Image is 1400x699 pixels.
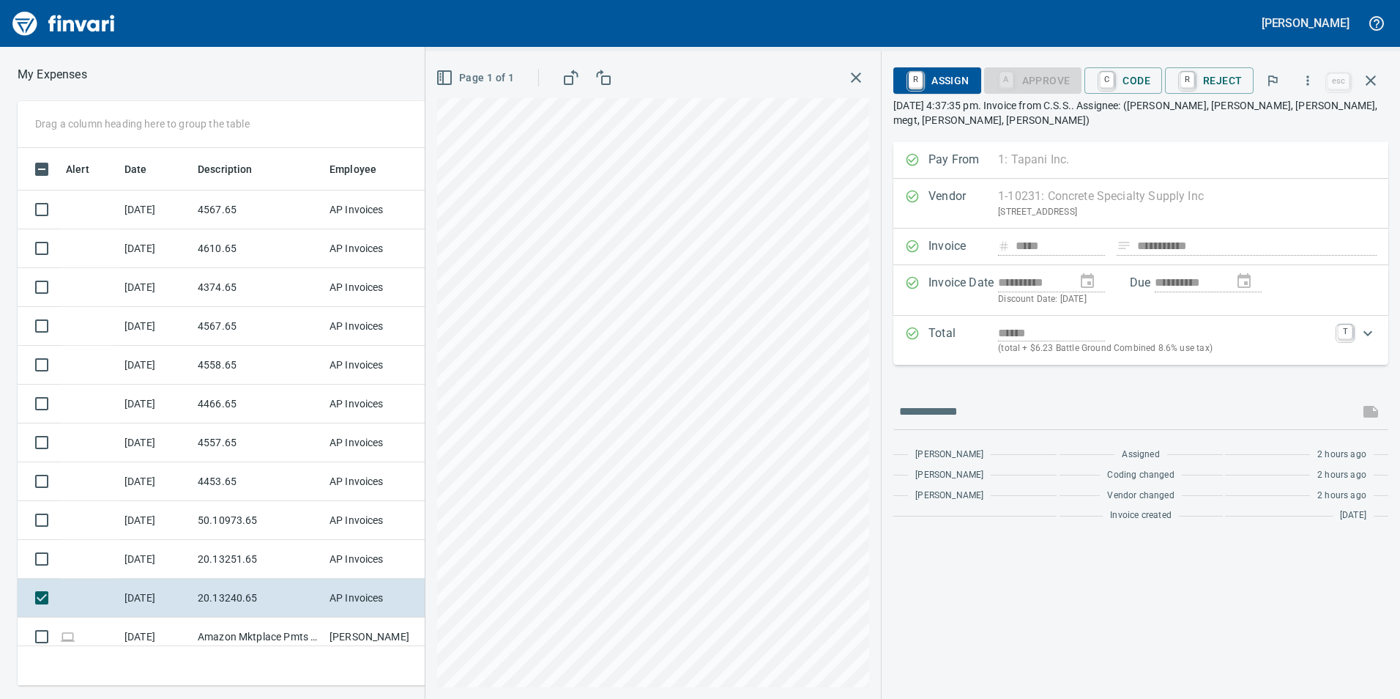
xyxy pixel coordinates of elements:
span: Alert [66,160,89,178]
p: [DATE] 4:37:35 pm. Invoice from C.S.S.. Assignee: ([PERSON_NAME], [PERSON_NAME], [PERSON_NAME], m... [893,98,1388,127]
td: AP Invoices [324,462,433,501]
td: AP Invoices [324,229,433,268]
td: Amazon Mktplace Pmts [DOMAIN_NAME][URL] WA [192,618,324,657]
td: AP Invoices [324,346,433,385]
button: RAssign [893,67,980,94]
span: [PERSON_NAME] [915,448,983,462]
span: 2 hours ago [1317,448,1366,462]
a: R [909,72,923,88]
span: Description [198,160,272,178]
span: [DATE] [1340,508,1366,523]
div: Coding Required [984,73,1082,86]
td: [DATE] [119,501,192,540]
a: esc [1328,73,1349,89]
td: [DATE] [119,191,192,229]
td: 4374.65 [192,268,324,307]
td: [DATE] [119,424,192,462]
span: Assign [905,68,969,93]
span: Page 1 of 1 [439,69,514,87]
button: CCode [1084,67,1162,94]
button: RReject [1165,67,1254,94]
p: (total + $6.23 Battle Ground Combined 8.6% use tax) [998,341,1329,356]
td: [PERSON_NAME] [324,618,433,657]
span: Employee [329,160,376,178]
td: AP Invoices [324,579,433,618]
span: Vendor changed [1107,489,1174,503]
a: R [1180,72,1194,88]
td: 4466.65 [192,385,324,424]
span: Close invoice [1324,63,1388,98]
td: [DATE] [119,385,192,424]
nav: breadcrumb [18,66,87,84]
span: Coding changed [1107,468,1174,483]
span: Date [124,160,166,178]
td: AP Invoices [324,540,433,579]
td: 4567.65 [192,191,324,229]
span: Assigned [1122,448,1159,462]
td: 50.10973.65 [192,501,324,540]
span: Alert [66,160,108,178]
td: AP Invoices [324,307,433,346]
p: Drag a column heading here to group the table [35,116,250,131]
td: AP Invoices [324,424,433,462]
td: 4610.65 [192,229,324,268]
td: [DATE] [119,307,192,346]
td: [DATE] [119,579,192,618]
td: [DATE] [119,618,192,657]
span: [PERSON_NAME] [915,489,983,503]
td: [DATE] [119,540,192,579]
p: Total [928,325,998,356]
button: [PERSON_NAME] [1258,12,1353,34]
td: AP Invoices [324,385,433,424]
span: Date [124,160,147,178]
td: 4557.65 [192,424,324,462]
button: Flag [1256,64,1289,97]
span: Invoice created [1110,508,1172,523]
td: [DATE] [119,268,192,307]
td: AP Invoices [324,191,433,229]
div: Expand [893,316,1388,365]
button: Page 1 of 1 [433,64,520,92]
a: C [1100,72,1114,88]
td: [DATE] [119,229,192,268]
a: T [1338,325,1352,339]
td: 20.13240.65 [192,579,324,618]
span: 2 hours ago [1317,489,1366,503]
span: Online transaction [60,632,75,641]
span: This records your message into the invoice and notifies anyone mentioned [1353,394,1388,429]
td: 4453.65 [192,462,324,501]
span: Code [1096,68,1150,93]
span: 2 hours ago [1317,468,1366,483]
td: 4558.65 [192,346,324,385]
span: [PERSON_NAME] [915,468,983,483]
button: More [1292,64,1324,97]
h5: [PERSON_NAME] [1262,15,1349,31]
p: My Expenses [18,66,87,84]
td: AP Invoices [324,268,433,307]
td: [DATE] [119,346,192,385]
td: AP Invoices [324,501,433,540]
span: Description [198,160,253,178]
span: Reject [1177,68,1242,93]
span: Employee [329,160,395,178]
td: 4567.65 [192,307,324,346]
td: [DATE] [119,462,192,501]
img: Finvari [9,6,119,41]
td: 20.13251.65 [192,540,324,579]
